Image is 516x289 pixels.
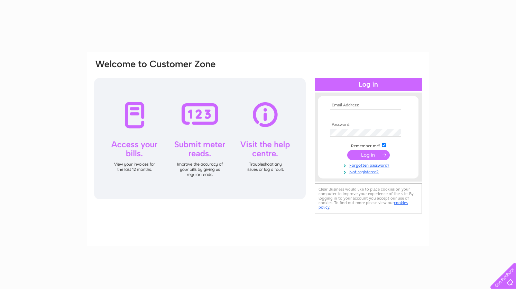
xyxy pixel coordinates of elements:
a: Not registered? [330,168,408,175]
th: Email Address: [328,103,408,108]
td: Remember me? [328,142,408,149]
a: cookies policy [319,200,408,210]
input: Submit [347,150,390,160]
div: Clear Business would like to place cookies on your computer to improve your experience of the sit... [315,183,422,213]
a: Forgotten password? [330,161,408,168]
th: Password: [328,122,408,127]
